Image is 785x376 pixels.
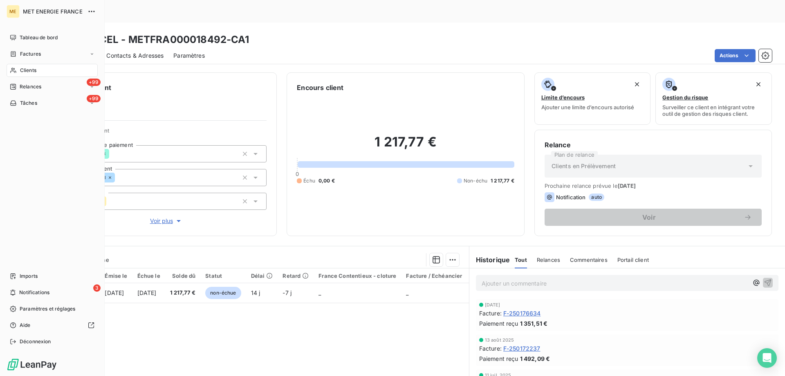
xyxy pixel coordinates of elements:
div: Émise le [105,272,127,279]
div: Facture / Echéancier [406,272,462,279]
h6: Relance [545,140,762,150]
div: Open Intercom Messenger [757,348,777,368]
span: 1 351,51 € [520,319,548,328]
span: 1 217,77 € [170,289,196,297]
span: Factures [20,50,41,58]
span: F-250176634 [503,309,541,317]
h6: Historique [469,255,510,265]
span: +99 [87,95,101,102]
span: Non-échu [464,177,487,185]
span: non-échue [205,287,241,299]
span: [DATE] [137,289,157,296]
input: Ajouter une valeur [106,198,113,205]
div: Solde dû [170,272,196,279]
span: 1 492,09 € [520,354,550,363]
h3: SCI OCEL - METFRA000018492-CA1 [72,32,249,47]
span: Aide [20,322,31,329]
span: Portail client [617,257,649,263]
div: Délai [251,272,273,279]
span: Clients en Prélèvement [552,162,616,170]
span: Prochaine relance prévue le [545,182,762,189]
span: Paiement reçu [479,354,518,363]
span: Surveiller ce client en intégrant votre outil de gestion des risques client. [662,104,765,117]
input: Ajouter une valeur [115,174,121,181]
span: Voir plus [150,217,183,225]
span: Gestion du risque [662,94,708,101]
span: Ajouter une limite d’encours autorisé [541,104,634,110]
div: Retard [283,272,309,279]
span: Clients [20,67,36,74]
span: Imports [20,272,38,280]
button: Limite d’encoursAjouter une limite d’encours autorisé [534,72,651,125]
span: [DATE] [105,289,124,296]
span: Relances [20,83,41,90]
img: Logo LeanPay [7,358,57,371]
span: Paramètres [173,52,205,60]
h6: Informations client [49,83,267,92]
span: 0,00 € [318,177,335,185]
div: France Contentieux - cloture [318,272,396,279]
span: Facture : [479,344,502,353]
span: Facture : [479,309,502,317]
button: Voir plus [66,216,267,225]
h6: Encours client [297,83,343,92]
span: Échu [303,177,315,185]
span: [DATE] [485,302,500,307]
span: Paiement reçu [479,319,518,328]
span: Notifications [19,289,49,296]
input: Ajouter une valeur [109,150,116,158]
span: Commentaires [570,257,608,263]
span: 3 [93,284,101,292]
span: [DATE] [618,182,636,189]
span: Voir [554,214,744,221]
span: Tout [515,257,527,263]
span: 1 217,77 € [491,177,514,185]
div: Statut [205,272,241,279]
span: _ [406,289,408,296]
span: 14 j [251,289,260,296]
span: 13 août 2025 [485,338,514,342]
button: Actions [715,49,756,62]
span: F-250172237 [503,344,541,353]
span: -7 j [283,289,292,296]
span: Contacts & Adresses [106,52,164,60]
span: Limite d’encours [541,94,585,101]
span: Tableau de bord [20,34,58,41]
button: Gestion du risqueSurveiller ce client en intégrant votre outil de gestion des risques client. [655,72,772,125]
span: 0 [296,171,299,177]
button: Voir [545,209,762,226]
span: +99 [87,79,101,86]
a: Aide [7,319,98,332]
h2: 1 217,77 € [297,134,514,158]
span: Relances [537,257,560,263]
span: Tâches [20,99,37,107]
span: _ [318,289,321,296]
span: Propriétés Client [66,127,267,139]
span: Notification [556,194,586,200]
span: Déconnexion [20,338,51,345]
span: Paramètres et réglages [20,305,75,313]
span: auto [589,194,604,201]
div: Échue le [137,272,160,279]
